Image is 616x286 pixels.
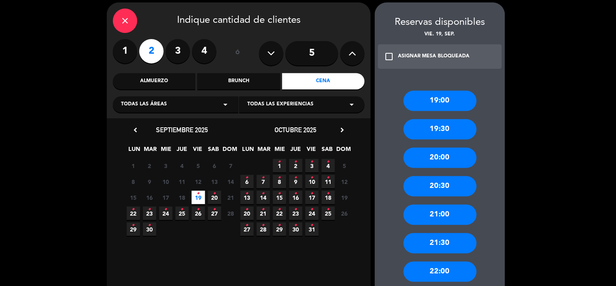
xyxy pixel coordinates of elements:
[192,191,205,204] span: 19
[257,175,270,188] span: 7
[338,207,351,220] span: 26
[160,144,173,158] span: MIE
[127,159,140,172] span: 1
[208,207,221,220] span: 27
[240,207,254,220] span: 20
[305,207,319,220] span: 24
[143,175,156,188] span: 9
[311,203,313,216] i: •
[311,187,313,200] i: •
[148,203,151,216] i: •
[181,203,184,216] i: •
[224,207,238,220] span: 28
[197,203,200,216] i: •
[262,203,265,216] i: •
[225,39,251,68] div: ó
[220,100,230,109] i: arrow_drop_down
[143,223,156,236] span: 30
[113,73,195,90] div: Almuerzo
[375,31,505,39] div: vie. 19, sep.
[275,126,317,134] span: octubre 2025
[273,144,287,158] span: MIE
[213,203,216,216] i: •
[278,203,281,216] i: •
[148,219,151,232] i: •
[127,175,140,188] span: 8
[240,191,254,204] span: 13
[338,126,346,134] i: chevron_right
[311,171,313,184] i: •
[262,187,265,200] i: •
[404,233,477,253] div: 21:30
[175,159,189,172] span: 4
[338,175,351,188] span: 12
[311,155,313,168] i: •
[159,191,173,204] span: 17
[327,171,330,184] i: •
[404,119,477,140] div: 19:30
[257,144,271,158] span: MAR
[175,144,189,158] span: JUE
[132,203,135,216] i: •
[208,159,221,172] span: 6
[305,223,319,236] span: 31
[131,126,140,134] i: chevron_left
[322,159,335,172] span: 4
[273,159,286,172] span: 1
[197,187,200,200] i: •
[224,175,238,188] span: 14
[143,191,156,204] span: 16
[262,171,265,184] i: •
[197,73,280,90] div: Brunch
[127,191,140,204] span: 15
[289,207,303,220] span: 23
[247,100,313,109] span: Todas las experiencias
[144,144,157,158] span: MAR
[257,207,270,220] span: 21
[257,191,270,204] span: 14
[322,207,335,220] span: 25
[273,191,286,204] span: 15
[127,223,140,236] span: 29
[282,73,365,90] div: Cena
[294,187,297,200] i: •
[327,203,330,216] i: •
[113,39,137,63] label: 1
[338,191,351,204] span: 19
[404,262,477,282] div: 22:00
[294,203,297,216] i: •
[242,144,255,158] span: LUN
[139,39,164,63] label: 2
[289,223,303,236] span: 30
[156,126,208,134] span: septiembre 2025
[192,39,216,63] label: 4
[294,219,297,232] i: •
[127,207,140,220] span: 22
[278,155,281,168] i: •
[224,191,238,204] span: 21
[223,144,236,158] span: DOM
[404,176,477,196] div: 20:30
[327,155,330,168] i: •
[191,144,205,158] span: VIE
[338,159,351,172] span: 5
[128,144,141,158] span: LUN
[159,159,173,172] span: 3
[240,223,254,236] span: 27
[213,187,216,200] i: •
[404,205,477,225] div: 21:00
[404,148,477,168] div: 20:00
[305,191,319,204] span: 17
[289,175,303,188] span: 9
[120,16,130,26] i: close
[273,175,286,188] span: 8
[384,52,394,61] i: check_box_outline_blank
[246,219,249,232] i: •
[273,207,286,220] span: 22
[289,144,303,158] span: JUE
[192,207,205,220] span: 26
[289,159,303,172] span: 2
[132,219,135,232] i: •
[273,223,286,236] span: 29
[294,171,297,184] i: •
